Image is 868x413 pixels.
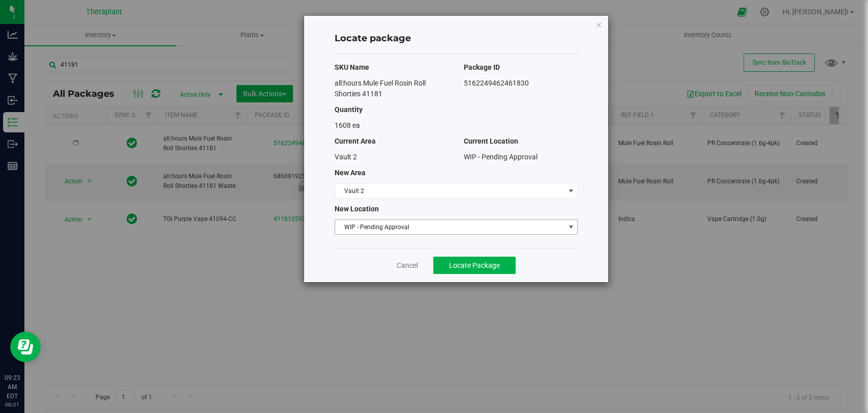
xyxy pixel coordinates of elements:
[335,105,363,114] span: Quantity
[464,153,537,161] span: WIP - Pending Approval
[335,169,366,177] span: New Area
[397,260,418,270] a: Cancel
[433,257,516,274] button: Locate Package
[335,137,376,145] span: Current Area
[335,32,578,45] h4: Locate package
[464,79,529,87] span: 5162249462461830
[464,137,518,145] span: Current Location
[335,184,564,198] span: Vault 2
[335,153,357,161] span: Vault 2
[335,205,379,213] span: New Location
[449,261,500,269] span: Locate Package
[335,63,369,71] span: SKU Name
[335,220,564,234] span: WIP - Pending Approval
[464,63,500,71] span: Package ID
[564,184,577,198] span: select
[335,79,426,98] span: all:hours Mule Fuel Rosin Roll Shorties 41181
[335,121,360,129] span: 1608 ea
[564,220,577,234] span: select
[10,332,41,362] iframe: Resource center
